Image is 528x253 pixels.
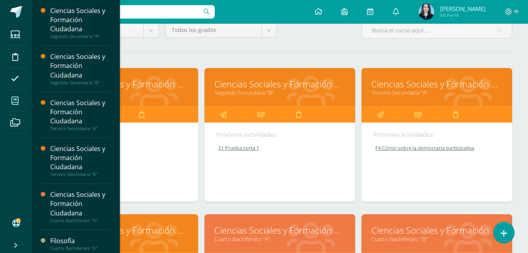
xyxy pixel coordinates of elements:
[57,224,188,236] a: Ciencias Sociales y Formación Ciudadana
[440,5,486,13] span: [PERSON_NAME]
[440,12,486,19] span: Mi Perfil
[50,190,110,217] div: Ciencias Sociales y Formación Ciudadana
[57,235,188,243] a: Tercero Secundaria "B"
[50,236,110,251] a: FilosofíaCuarto Bachillerato "A"
[214,224,345,236] a: Ciencias Sociales y Formación Ciudadana
[50,98,110,131] a: Ciencias Sociales y Formación CiudadanaTercero Secundaria "A"
[59,130,186,139] div: Próximas actividades:
[50,172,110,177] div: Tercero Secundaria "B"
[371,235,502,243] a: Cuarto Bachillerato "B"
[50,144,110,177] a: Ciencias Sociales y Formación CiudadanaTercero Secundaria "B"
[362,23,512,38] input: Busca el curso aquí...
[373,145,501,151] a: F4 Cómic sobre la democracia participativa
[371,78,502,90] a: Ciencias Sociales y Formación Ciudadana
[418,4,434,20] img: 58a3fbeca66addd3cac8df0ed67b710d.png
[50,6,110,34] div: Ciencias Sociales y Formación Ciudadana
[216,130,343,139] div: Próximas actividades:
[50,6,110,39] a: Ciencias Sociales y Formación CiudadanaSegundo Secundaria "A"
[166,23,276,38] a: Todos los grados
[50,218,110,223] div: Cuarto Bachillerato "A"
[37,5,215,19] input: Busca un usuario...
[50,126,110,131] div: Tercero Secundaria "A"
[50,190,110,223] a: Ciencias Sociales y Formación CiudadanaCuarto Bachillerato "A"
[59,145,187,151] a: S1 Prueba corta 1
[216,145,344,151] a: S1 Prueba corta 1
[50,80,110,85] div: Segundo Secundaria "B"
[371,89,502,96] a: Tercero Secundaria "A"
[50,52,110,85] a: Ciencias Sociales y Formación CiudadanaSegundo Secundaria "B"
[50,52,110,79] div: Ciencias Sociales y Formación Ciudadana
[373,130,500,139] div: Próximas actividades:
[50,144,110,172] div: Ciencias Sociales y Formación Ciudadana
[57,89,188,96] a: Segundo Secundaria "A"
[50,236,110,245] div: Filosofía
[50,245,110,251] div: Cuarto Bachillerato "A"
[214,89,345,96] a: Segundo Secundaria "B"
[172,23,255,38] span: Todos los grados
[57,78,188,90] a: Ciencias Sociales y Formación Ciudadana
[214,235,345,243] a: Cuarto Bachillerato "A"
[371,224,502,236] a: Ciencias Sociales y Formación Ciudadana
[50,98,110,126] div: Ciencias Sociales y Formación Ciudadana
[214,78,345,90] a: Ciencias Sociales y Formación Ciudadana
[50,34,110,39] div: Segundo Secundaria "A"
